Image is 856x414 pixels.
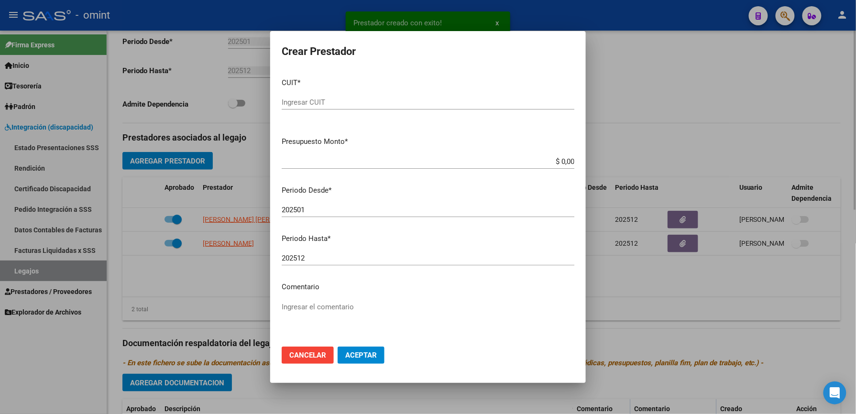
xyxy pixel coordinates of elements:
[282,185,574,196] p: Periodo Desde
[338,347,384,364] button: Aceptar
[282,136,574,147] p: Presupuesto Monto
[282,233,574,244] p: Periodo Hasta
[282,43,574,61] h2: Crear Prestador
[289,351,326,360] span: Cancelar
[282,347,334,364] button: Cancelar
[282,282,574,293] p: Comentario
[282,77,574,88] p: CUIT
[823,381,846,404] div: Open Intercom Messenger
[345,351,377,360] span: Aceptar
